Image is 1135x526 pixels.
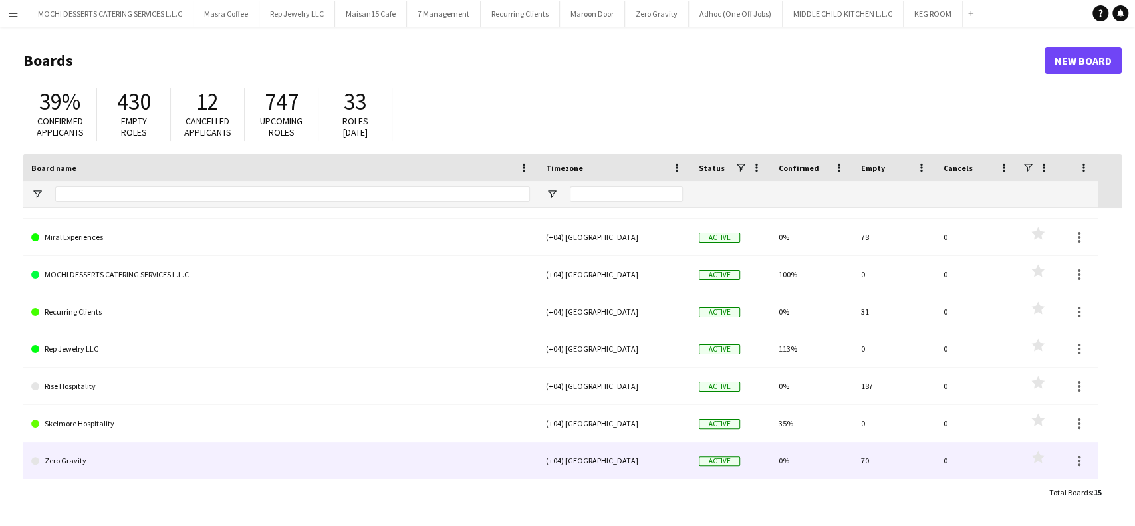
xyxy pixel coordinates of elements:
[936,219,1018,255] div: 0
[936,330,1018,367] div: 0
[31,330,530,368] a: Rep Jewelry LLC
[560,1,625,27] button: Maroon Door
[699,344,740,354] span: Active
[184,115,231,138] span: Cancelled applicants
[699,456,740,466] span: Active
[625,1,689,27] button: Zero Gravity
[699,233,740,243] span: Active
[31,368,530,405] a: Rise Hospitality
[936,442,1018,479] div: 0
[853,442,936,479] div: 70
[689,1,783,27] button: Adhoc (One Off Jobs)
[861,163,885,173] span: Empty
[853,368,936,404] div: 187
[936,405,1018,442] div: 0
[538,219,691,255] div: (+04) [GEOGRAPHIC_DATA]
[936,256,1018,293] div: 0
[546,188,558,200] button: Open Filter Menu
[265,87,299,116] span: 747
[771,330,853,367] div: 113%
[407,1,481,27] button: 7 Management
[904,1,963,27] button: KEG ROOM
[1049,479,1102,505] div: :
[538,368,691,404] div: (+04) [GEOGRAPHIC_DATA]
[783,1,904,27] button: MIDDLE CHILD KITCHEN L.L.C
[55,186,530,202] input: Board name Filter Input
[31,188,43,200] button: Open Filter Menu
[1094,487,1102,497] span: 15
[546,163,583,173] span: Timezone
[31,163,76,173] span: Board name
[853,293,936,330] div: 31
[771,442,853,479] div: 0%
[538,405,691,442] div: (+04) [GEOGRAPHIC_DATA]
[944,163,973,173] span: Cancels
[936,368,1018,404] div: 0
[538,330,691,367] div: (+04) [GEOGRAPHIC_DATA]
[481,1,560,27] button: Recurring Clients
[771,219,853,255] div: 0%
[853,256,936,293] div: 0
[31,256,530,293] a: MOCHI DESSERTS CATERING SERVICES L.L.C
[538,293,691,330] div: (+04) [GEOGRAPHIC_DATA]
[570,186,683,202] input: Timezone Filter Input
[31,293,530,330] a: Recurring Clients
[936,293,1018,330] div: 0
[31,219,530,256] a: Miral Experiences
[853,219,936,255] div: 78
[699,419,740,429] span: Active
[260,115,303,138] span: Upcoming roles
[39,87,80,116] span: 39%
[1045,47,1122,74] a: New Board
[699,382,740,392] span: Active
[699,307,740,317] span: Active
[23,51,1045,70] h1: Boards
[193,1,259,27] button: Masra Coffee
[771,256,853,293] div: 100%
[31,442,530,479] a: Zero Gravity
[853,405,936,442] div: 0
[344,87,366,116] span: 33
[335,1,407,27] button: Maisan15 Cafe
[1049,487,1092,497] span: Total Boards
[196,87,219,116] span: 12
[771,368,853,404] div: 0%
[538,256,691,293] div: (+04) [GEOGRAPHIC_DATA]
[342,115,368,138] span: Roles [DATE]
[853,330,936,367] div: 0
[699,270,740,280] span: Active
[538,442,691,479] div: (+04) [GEOGRAPHIC_DATA]
[771,293,853,330] div: 0%
[779,163,819,173] span: Confirmed
[259,1,335,27] button: Rep Jewelry LLC
[31,405,530,442] a: Skelmore Hospitality
[121,115,147,138] span: Empty roles
[117,87,151,116] span: 430
[37,115,84,138] span: Confirmed applicants
[27,1,193,27] button: MOCHI DESSERTS CATERING SERVICES L.L.C
[699,163,725,173] span: Status
[771,405,853,442] div: 35%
